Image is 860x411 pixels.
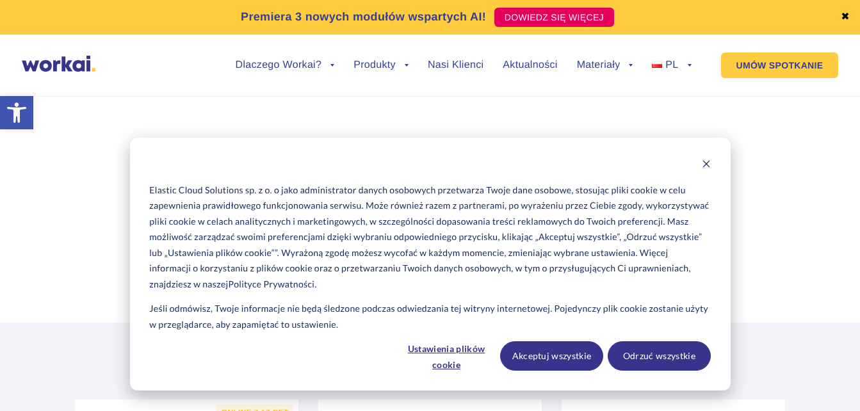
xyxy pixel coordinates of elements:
[721,52,839,78] a: UMÓW SPOTKANIE
[149,301,710,332] p: Jeśli odmówisz, Twoje informacje nie będą śledzone podczas odwiedzania tej witryny internetowej. ...
[665,60,678,70] span: PL
[428,60,483,70] a: Nasi Klienci
[503,60,557,70] a: Aktualności
[16,330,95,341] p: wiadomości e-mail
[130,138,731,391] div: Cookie banner
[241,8,486,26] p: Premiera 3 nowych modułów wspartych AI!
[236,60,335,70] a: Dlaczego Workai?
[353,60,409,70] a: Produkty
[149,182,710,293] p: Elastic Cloud Solutions sp. z o. o jako administrator danych osobowych przetwarza Twoje dane osob...
[702,157,711,173] button: Dismiss cookie banner
[494,8,614,27] a: DOWIEDZ SIĘ WIĘCEJ
[500,341,603,371] button: Akceptuj wszystkie
[3,332,12,341] input: wiadomości e-mail
[796,350,860,411] iframe: Chat Widget
[841,12,850,22] a: ✖
[397,341,496,371] button: Ustawienia plików cookie
[163,236,239,247] a: Polityki prywatności
[577,60,633,70] a: Materiały
[229,277,317,293] a: Polityce Prywatności.
[75,193,786,222] h1: Chętnie pomożemy!
[608,341,711,371] button: Odrzuć wszystkie
[796,350,860,411] div: Widżet czatu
